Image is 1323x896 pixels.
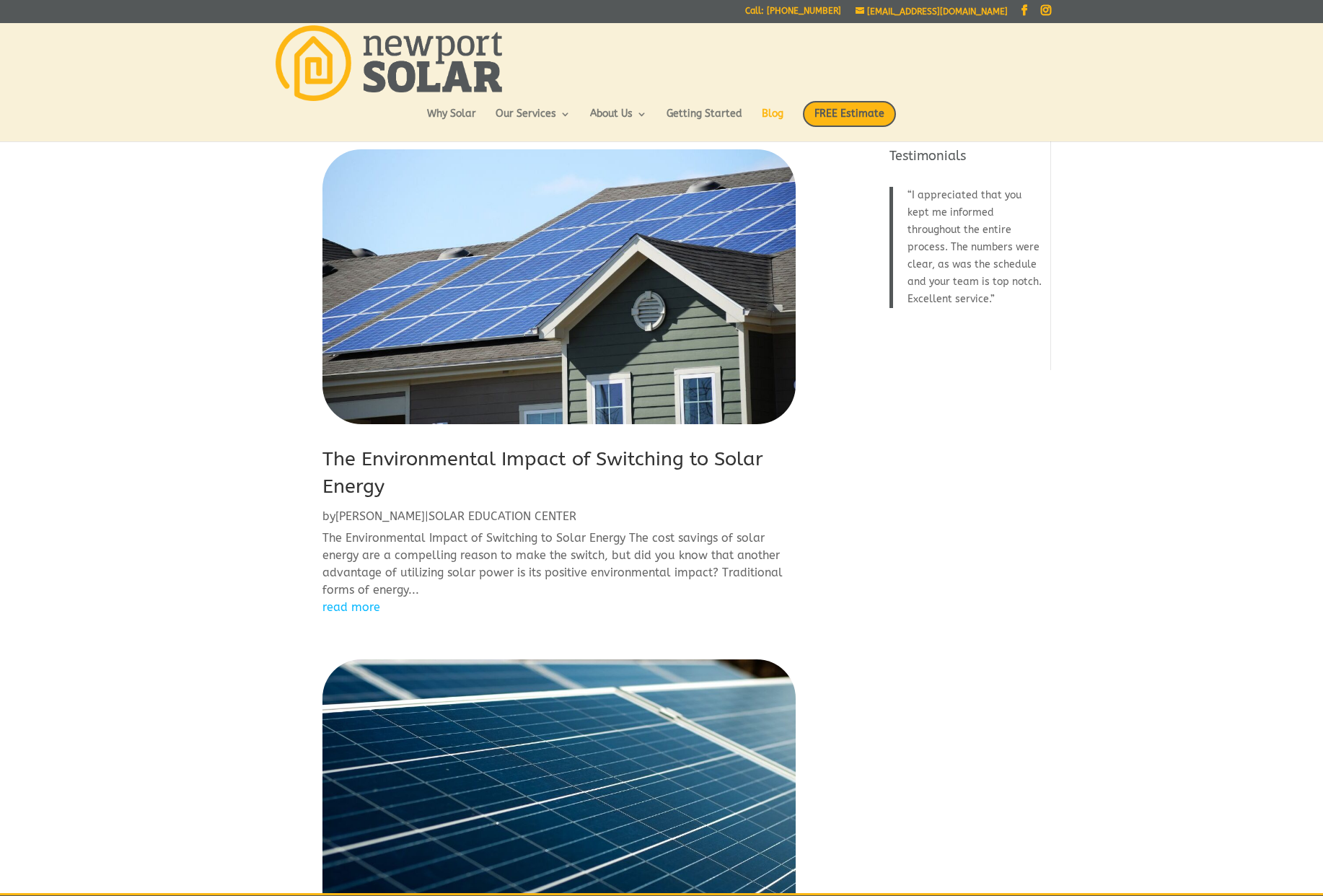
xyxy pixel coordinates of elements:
[889,187,1042,308] blockquote: I appreciated that you kept me informed throughout the entire process. The numbers were clear, as...
[803,101,896,127] span: FREE Estimate
[590,109,647,133] a: About Us
[322,599,796,616] a: read more
[322,149,796,425] img: The Environmental Impact of Switching to Solar Energy
[745,6,841,22] a: Call: [PHONE_NUMBER]
[803,101,896,141] a: FREE Estimate
[322,530,796,599] p: The Environmental Impact of Switching to Solar Energy The cost savings of solar energy are a comp...
[856,6,1008,17] a: [EMAIL_ADDRESS][DOMAIN_NAME]
[322,508,796,525] p: by |
[427,109,476,133] a: Why Solar
[667,109,742,133] a: Getting Started
[889,147,1042,172] h4: Testimonials
[428,509,576,523] a: SOLAR EDUCATION CENTER
[335,509,425,523] a: [PERSON_NAME]
[276,25,502,101] img: Newport Solar | Solar Energy Optimized.
[496,109,571,133] a: Our Services
[762,109,783,133] a: Blog
[322,447,763,498] a: The Environmental Impact of Switching to Solar Energy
